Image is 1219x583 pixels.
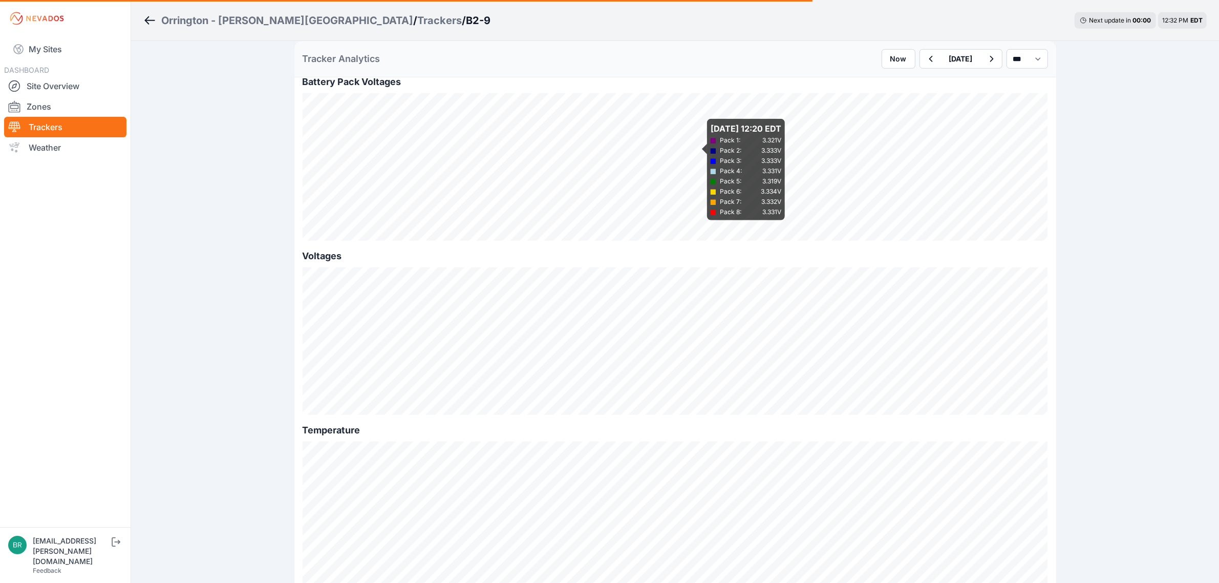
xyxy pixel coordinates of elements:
img: Nevados [8,10,66,27]
span: 12:32 PM [1162,16,1188,24]
a: Orrington - [PERSON_NAME][GEOGRAPHIC_DATA] [161,13,413,28]
nav: Breadcrumb [143,7,490,34]
div: 00 : 00 [1132,16,1151,25]
h2: Battery Pack Voltages [303,75,1048,89]
span: DASHBOARD [4,66,49,74]
span: EDT [1190,16,1203,24]
a: Site Overview [4,76,126,96]
span: / [413,13,417,28]
div: [EMAIL_ADDRESS][PERSON_NAME][DOMAIN_NAME] [33,536,110,567]
h2: Temperature [303,423,1048,438]
a: Trackers [4,117,126,137]
a: Zones [4,96,126,117]
span: / [462,13,466,28]
a: Feedback [33,567,61,574]
h2: Tracker Analytics [303,52,380,66]
button: Now [882,49,915,69]
a: Trackers [417,13,462,28]
a: Weather [4,137,126,158]
h2: Voltages [303,249,1048,263]
button: [DATE] [941,50,981,68]
img: brayden.sanford@nevados.solar [8,536,27,554]
a: My Sites [4,37,126,61]
h3: B2-9 [466,13,490,28]
span: Next update in [1089,16,1131,24]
